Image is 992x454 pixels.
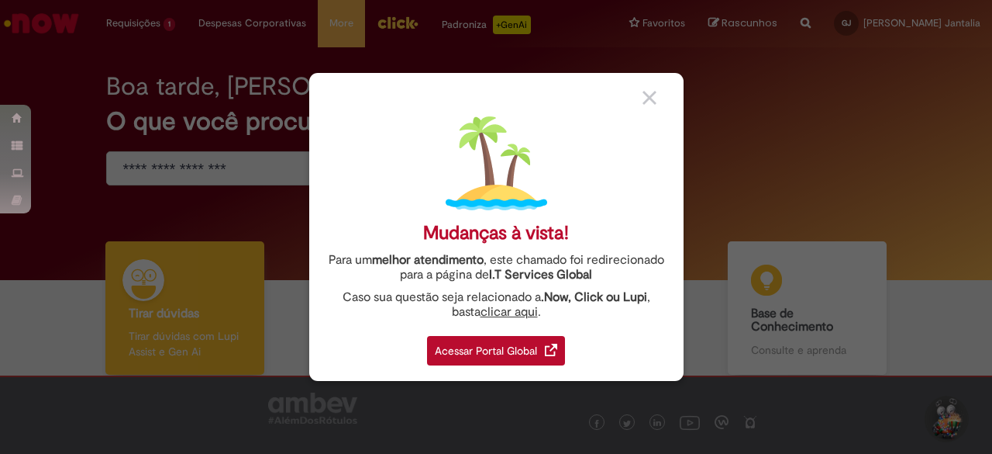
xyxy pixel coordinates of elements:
div: Acessar Portal Global [427,336,565,366]
strong: .Now, Click ou Lupi [541,289,647,305]
a: Acessar Portal Global [427,328,565,366]
div: Mudanças à vista! [423,222,569,244]
img: island.png [446,113,547,214]
img: redirect_link.png [545,344,557,356]
strong: melhor atendimento [372,252,484,268]
a: clicar aqui [480,296,538,320]
a: I.T Services Global [489,258,592,282]
div: Caso sua questão seja relacionado a , basta . [321,290,672,320]
img: close_button_grey.png [642,91,656,105]
div: Para um , este chamado foi redirecionado para a página de [321,253,672,282]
